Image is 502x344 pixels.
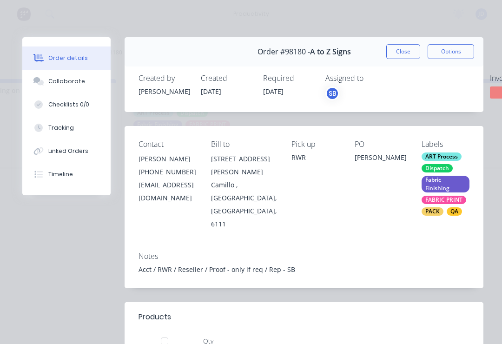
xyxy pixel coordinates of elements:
[139,265,469,274] div: Acct / RWR / Reseller / Proof - only if req / Rep - SB
[139,140,196,149] div: Contact
[325,86,339,100] button: SB
[263,87,284,96] span: [DATE]
[422,196,466,204] div: FABRIC PRINT
[263,74,314,83] div: Required
[310,47,351,56] span: A to Z Signs
[291,140,340,149] div: Pick up
[211,140,277,149] div: Bill to
[428,44,474,59] button: Options
[422,140,470,149] div: Labels
[48,124,74,132] div: Tracking
[139,179,196,205] div: [EMAIL_ADDRESS][DOMAIN_NAME]
[139,74,190,83] div: Created by
[139,152,196,205] div: [PERSON_NAME][PHONE_NUMBER][EMAIL_ADDRESS][DOMAIN_NAME]
[422,152,462,161] div: ART Process
[211,152,277,231] div: [STREET_ADDRESS][PERSON_NAME]Camillo , [GEOGRAPHIC_DATA], [GEOGRAPHIC_DATA], 6111
[139,152,196,165] div: [PERSON_NAME]
[139,311,171,323] div: Products
[201,87,221,96] span: [DATE]
[422,176,470,192] div: Fabric Finishing
[211,179,277,231] div: Camillo , [GEOGRAPHIC_DATA], [GEOGRAPHIC_DATA], 6111
[22,46,111,70] button: Order details
[422,164,453,172] div: Dispatch
[22,93,111,116] button: Checklists 0/0
[201,74,252,83] div: Created
[139,86,190,96] div: [PERSON_NAME]
[48,100,89,109] div: Checklists 0/0
[22,116,111,139] button: Tracking
[355,140,407,149] div: PO
[48,54,88,62] div: Order details
[447,207,462,216] div: QA
[258,47,310,56] span: Order #98180 -
[22,139,111,163] button: Linked Orders
[22,70,111,93] button: Collaborate
[325,74,418,83] div: Assigned to
[355,152,407,165] div: [PERSON_NAME]
[139,165,196,179] div: [PHONE_NUMBER]
[139,252,469,261] div: Notes
[211,152,277,179] div: [STREET_ADDRESS][PERSON_NAME]
[48,170,73,179] div: Timeline
[291,152,340,162] div: RWR
[422,207,443,216] div: PACK
[48,147,88,155] div: Linked Orders
[48,77,85,86] div: Collaborate
[386,44,420,59] button: Close
[22,163,111,186] button: Timeline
